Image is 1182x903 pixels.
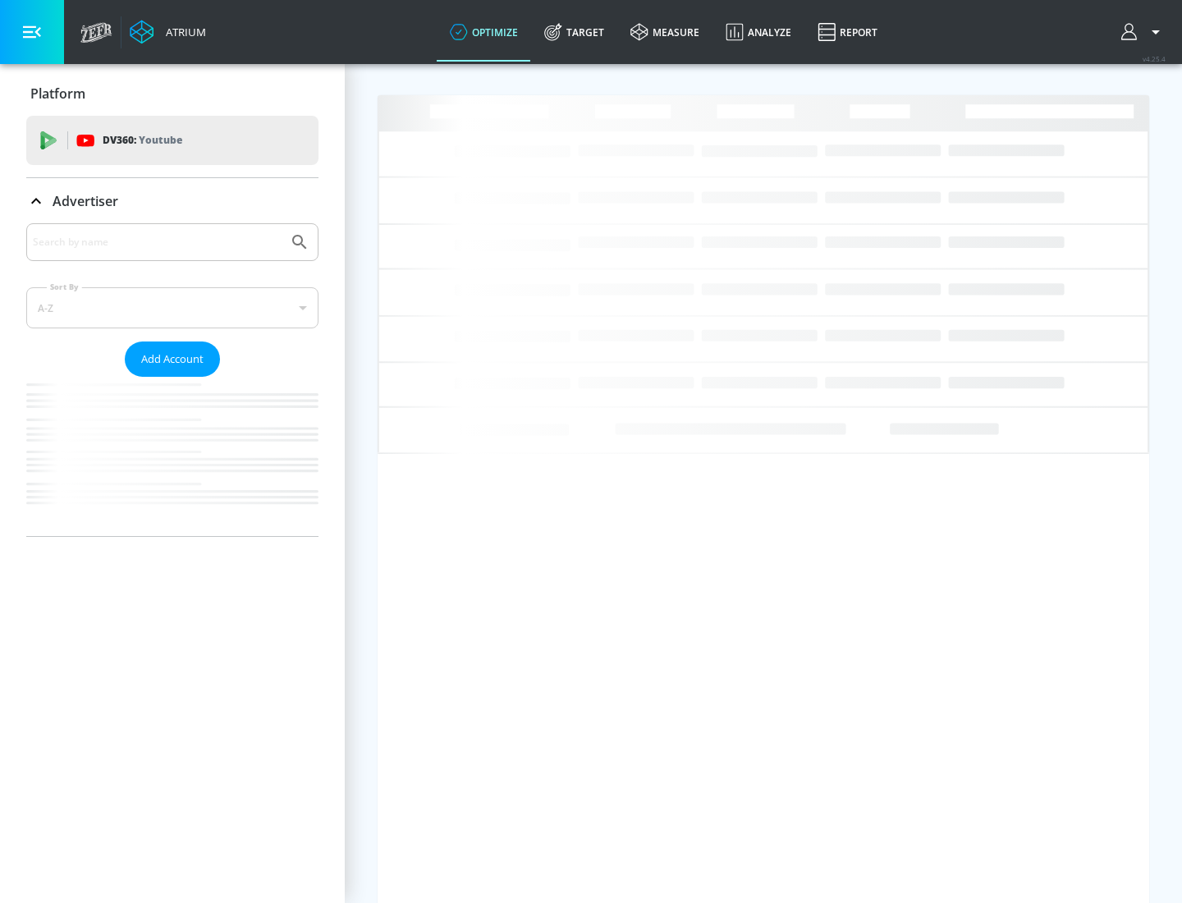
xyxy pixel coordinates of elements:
nav: list of Advertiser [26,377,318,536]
span: v 4.25.4 [1143,54,1166,63]
input: Search by name [33,231,282,253]
div: Atrium [159,25,206,39]
a: optimize [437,2,531,62]
a: measure [617,2,712,62]
a: Atrium [130,20,206,44]
p: Youtube [139,131,182,149]
div: DV360: Youtube [26,116,318,165]
p: Platform [30,85,85,103]
p: DV360: [103,131,182,149]
a: Analyze [712,2,804,62]
p: Advertiser [53,192,118,210]
span: Add Account [141,350,204,369]
button: Add Account [125,341,220,377]
a: Report [804,2,891,62]
label: Sort By [47,282,82,292]
div: Platform [26,71,318,117]
a: Target [531,2,617,62]
div: A-Z [26,287,318,328]
div: Advertiser [26,178,318,224]
div: Advertiser [26,223,318,536]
